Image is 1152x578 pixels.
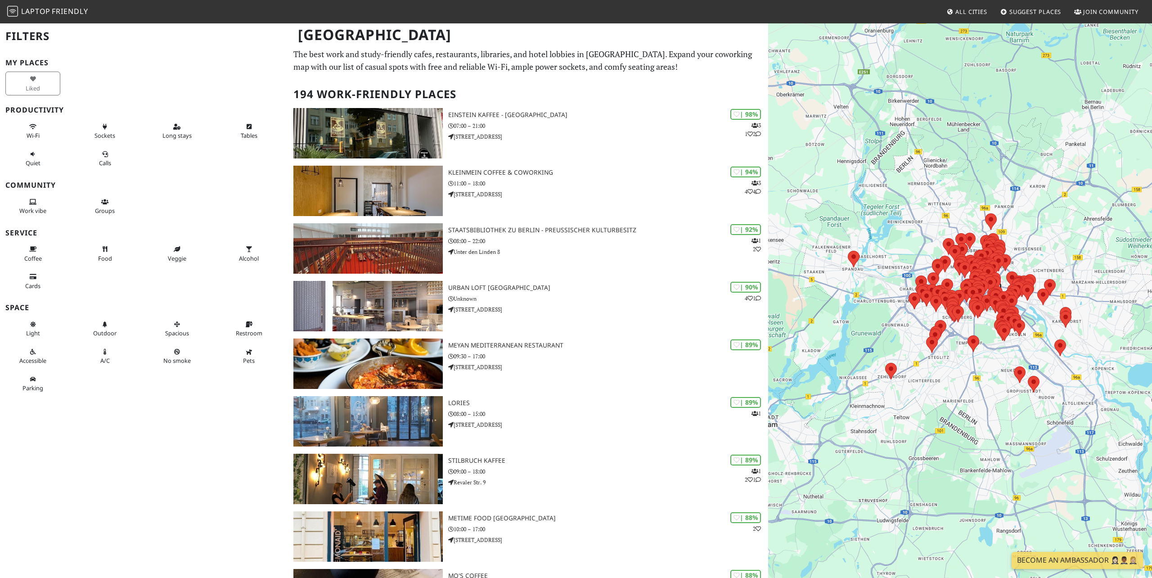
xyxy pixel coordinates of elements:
[288,166,768,216] a: KleinMein Coffee & Coworking | 94% 344 KleinMein Coffee & Coworking 11:00 – 18:00 [STREET_ADDRESS]
[149,344,204,368] button: No smoke
[1012,552,1143,569] a: Become an Ambassador 🤵🏻‍♀️🤵🏾‍♂️🤵🏼‍♀️
[448,179,768,188] p: 11:00 – 18:00
[448,248,768,256] p: Unter den Linden 8
[25,282,40,290] span: Credit cards
[77,317,132,341] button: Outdoor
[27,131,40,140] span: Stable Wi-Fi
[448,284,768,292] h3: URBAN LOFT [GEOGRAPHIC_DATA]
[77,147,132,171] button: Calls
[448,467,768,476] p: 09:00 – 18:00
[448,237,768,245] p: 08:00 – 22:00
[448,363,768,371] p: [STREET_ADDRESS]
[293,511,443,562] img: metime food Berlin
[7,4,88,20] a: LaptopFriendly LaptopFriendly
[448,352,768,361] p: 09:30 – 17:00
[162,131,192,140] span: Long stays
[730,167,761,177] div: | 94%
[94,131,115,140] span: Power sockets
[221,242,276,266] button: Alcohol
[5,303,283,312] h3: Space
[291,23,766,47] h1: [GEOGRAPHIC_DATA]
[5,59,283,67] h3: My Places
[5,344,60,368] button: Accessible
[730,224,761,235] div: | 92%
[77,194,132,218] button: Groups
[98,254,112,262] span: Food
[288,511,768,562] a: metime food Berlin | 88% 2 metime food [GEOGRAPHIC_DATA] 10:00 – 17:00 [STREET_ADDRESS]
[448,457,768,465] h3: Stilbruch Kaffee
[448,420,768,429] p: [STREET_ADDRESS]
[730,397,761,407] div: | 89%
[288,223,768,274] a: Staatsbibliothek zu Berlin - Preußischer Kulturbesitz | 92% 12 Staatsbibliothek zu Berlin - Preuß...
[751,409,761,418] p: 1
[5,147,60,171] button: Quiet
[1083,8,1138,16] span: Join Community
[955,8,987,16] span: All Cities
[93,329,117,337] span: Outdoor area
[243,357,255,365] span: Pet friendly
[149,242,204,266] button: Veggie
[448,226,768,234] h3: Staatsbibliothek zu Berlin - Preußischer Kulturbesitz
[26,159,40,167] span: Quiet
[77,119,132,143] button: Sockets
[221,119,276,143] button: Tables
[448,342,768,349] h3: Meyan Mediterranean Restaurant
[149,317,204,341] button: Spacious
[448,525,768,533] p: 10:00 – 17:00
[5,23,283,50] h2: Filters
[293,281,443,331] img: URBAN LOFT Berlin
[5,372,60,396] button: Parking
[168,254,186,262] span: Veggie
[745,179,761,196] p: 3 4 4
[448,305,768,314] p: [STREET_ADDRESS]
[288,281,768,331] a: URBAN LOFT Berlin | 90% 41 URBAN LOFT [GEOGRAPHIC_DATA] Unknown [STREET_ADDRESS]
[95,207,115,215] span: Group tables
[293,48,763,74] p: The best work and study-friendly cafes, restaurants, libraries, and hotel lobbies in [GEOGRAPHIC_...
[163,357,191,365] span: Smoke free
[448,122,768,130] p: 07:00 – 21:00
[239,254,259,262] span: Alcohol
[149,119,204,143] button: Long stays
[1009,8,1062,16] span: Suggest Places
[5,181,283,190] h3: Community
[288,396,768,447] a: Lories | 89% 1 Lories 08:00 – 15:00 [STREET_ADDRESS]
[943,4,991,20] a: All Cities
[21,6,50,16] span: Laptop
[5,229,283,237] h3: Service
[100,357,110,365] span: Air conditioned
[293,166,443,216] img: KleinMein Coffee & Coworking
[7,6,18,17] img: LaptopFriendly
[448,169,768,176] h3: KleinMein Coffee & Coworking
[221,317,276,341] button: Restroom
[26,329,40,337] span: Natural light
[19,207,46,215] span: People working
[448,536,768,544] p: [STREET_ADDRESS]
[77,344,132,368] button: A/C
[448,515,768,522] h3: metime food [GEOGRAPHIC_DATA]
[730,109,761,119] div: | 98%
[221,344,276,368] button: Pets
[293,81,763,108] h2: 194 Work-Friendly Places
[448,294,768,303] p: Unknown
[448,410,768,418] p: 08:00 – 15:00
[448,132,768,141] p: [STREET_ADDRESS]
[241,131,257,140] span: Work-friendly tables
[5,317,60,341] button: Light
[22,384,43,392] span: Parking
[293,223,443,274] img: Staatsbibliothek zu Berlin - Preußischer Kulturbesitz
[99,159,111,167] span: Video/audio calls
[5,269,60,293] button: Cards
[730,455,761,465] div: | 89%
[745,294,761,303] p: 4 1
[5,194,60,218] button: Work vibe
[448,111,768,119] h3: Einstein Kaffee - [GEOGRAPHIC_DATA]
[293,339,443,389] img: Meyan Mediterranean Restaurant
[288,108,768,158] a: Einstein Kaffee - Charlottenburg | 98% 312 Einstein Kaffee - [GEOGRAPHIC_DATA] 07:00 – 21:00 [STR...
[5,242,60,266] button: Coffee
[5,106,283,114] h3: Productivity
[448,399,768,407] h3: Lories
[751,236,761,253] p: 1 2
[288,454,768,504] a: Stilbruch Kaffee | 89% 121 Stilbruch Kaffee 09:00 – 18:00 Revaler Str. 9
[293,108,443,158] img: Einstein Kaffee - Charlottenburg
[236,329,262,337] span: Restroom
